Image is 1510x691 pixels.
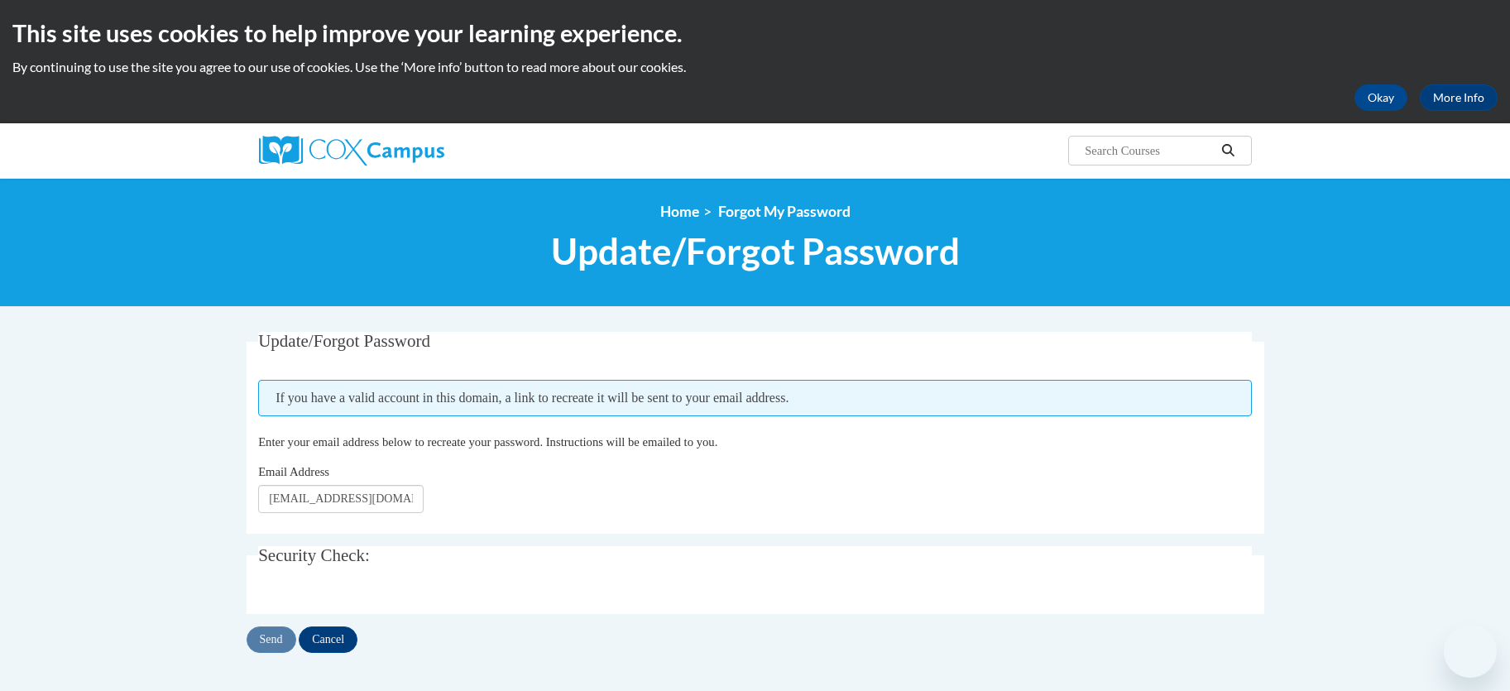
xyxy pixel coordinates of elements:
[299,626,357,653] input: Cancel
[258,331,430,351] span: Update/Forgot Password
[1354,84,1407,111] button: Okay
[12,17,1498,50] h2: This site uses cookies to help improve your learning experience.
[1420,84,1498,111] a: More Info
[718,203,851,220] span: Forgot My Password
[259,136,573,166] a: Cox Campus
[1083,141,1215,161] input: Search Courses
[1215,141,1240,161] button: Search
[12,58,1498,76] p: By continuing to use the site you agree to our use of cookies. Use the ‘More info’ button to read...
[1444,625,1497,678] iframe: Button to launch messaging window
[258,380,1252,416] span: If you have a valid account in this domain, a link to recreate it will be sent to your email addr...
[551,229,960,273] span: Update/Forgot Password
[259,136,444,166] img: Cox Campus
[258,435,717,449] span: Enter your email address below to recreate your password. Instructions will be emailed to you.
[258,485,424,513] input: Email
[258,545,370,565] span: Security Check:
[660,203,699,220] a: Home
[258,465,329,478] span: Email Address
